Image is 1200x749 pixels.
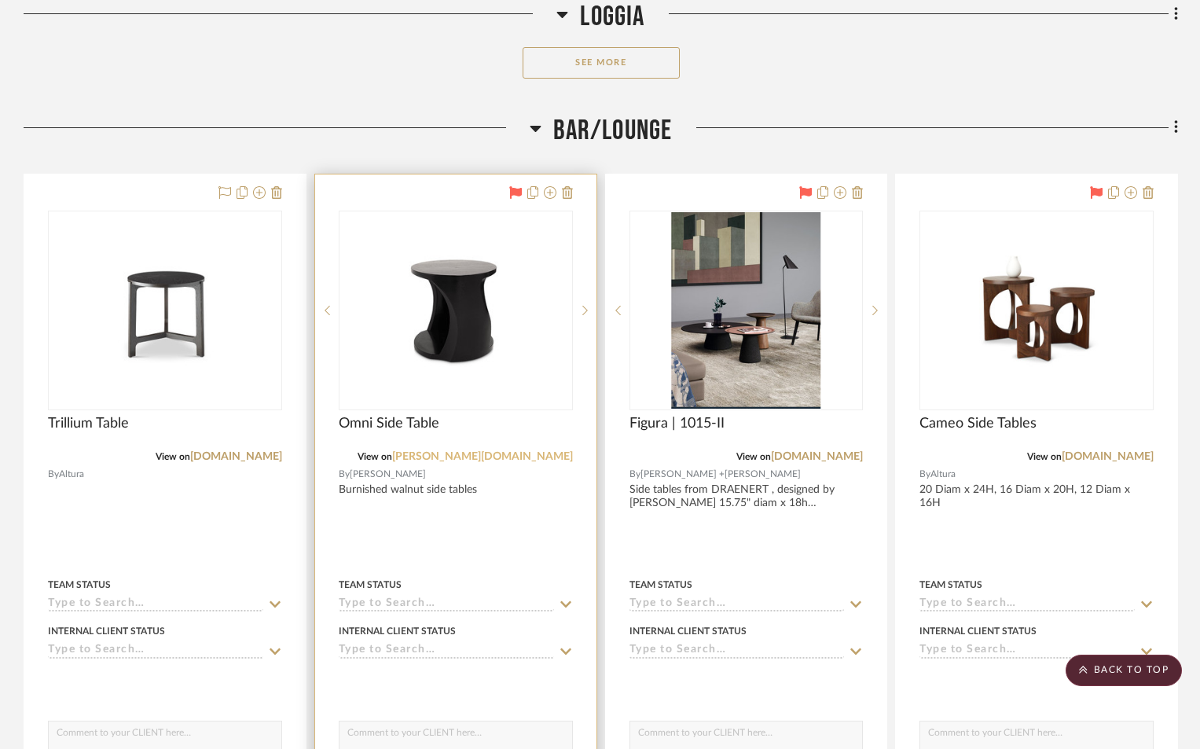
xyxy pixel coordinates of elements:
span: Omni Side Table [339,415,439,432]
img: Omni Side Table [340,229,571,391]
div: Internal Client Status [629,624,747,638]
span: Bar/Lounge [553,114,673,148]
input: Type to Search… [919,644,1135,659]
img: Figura | 1015-II [671,212,821,409]
input: Type to Search… [629,597,845,612]
div: Team Status [629,578,692,592]
span: Cameo Side Tables [919,415,1037,432]
span: Altura [930,467,956,482]
a: [DOMAIN_NAME] [190,451,282,462]
div: Internal Client Status [919,624,1037,638]
a: [DOMAIN_NAME] [1062,451,1154,462]
span: By [919,467,930,482]
img: Cameo Side Tables [921,245,1152,375]
div: Internal Client Status [48,624,165,638]
scroll-to-top-button: BACK TO TOP [1066,655,1182,686]
span: By [339,467,350,482]
span: Figura | 1015-II [629,415,725,432]
div: Team Status [339,578,402,592]
span: View on [358,452,392,461]
span: View on [1027,452,1062,461]
img: Trillium Table [50,245,281,375]
div: 0 [630,211,863,409]
span: Altura [59,467,84,482]
div: 0 [339,211,572,409]
span: [PERSON_NAME] +[PERSON_NAME] [640,467,801,482]
button: See More [523,47,680,79]
input: Type to Search… [919,597,1135,612]
span: [PERSON_NAME] [350,467,426,482]
span: View on [736,452,771,461]
span: View on [156,452,190,461]
a: [DOMAIN_NAME] [771,451,863,462]
input: Type to Search… [339,597,554,612]
span: By [629,467,640,482]
input: Type to Search… [339,644,554,659]
input: Type to Search… [48,597,263,612]
div: Internal Client Status [339,624,456,638]
div: Team Status [48,578,111,592]
input: Type to Search… [629,644,845,659]
div: Team Status [919,578,982,592]
a: [PERSON_NAME][DOMAIN_NAME] [392,451,573,462]
input: Type to Search… [48,644,263,659]
span: By [48,467,59,482]
span: Trillium Table [48,415,129,432]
